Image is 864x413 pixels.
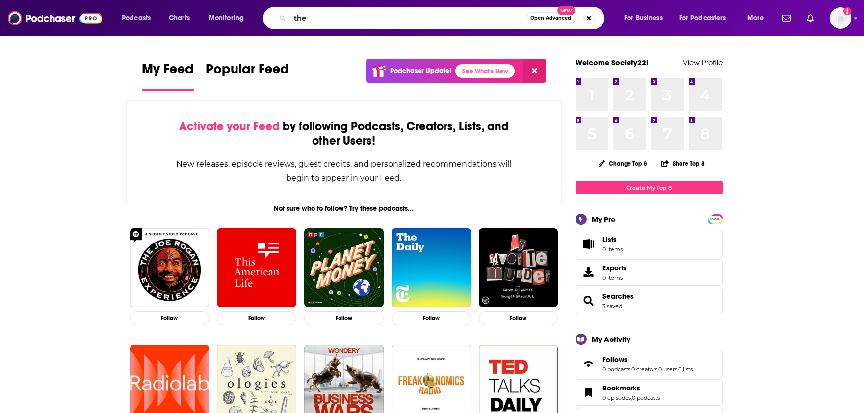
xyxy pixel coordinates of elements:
span: Follows [576,351,723,377]
a: 0 users [658,366,677,373]
span: Podcasts [122,11,151,25]
div: New releases, episode reviews, guest credits, and personalized recommendations will begin to appe... [176,157,513,185]
span: Charts [169,11,190,25]
span: Follows [602,355,628,364]
img: Podchaser - Follow, Share and Rate Podcasts [8,9,102,27]
div: My Pro [592,215,616,224]
span: , [630,366,631,373]
a: Bookmarks [602,384,660,392]
span: Exports [579,266,599,279]
a: See What's New [455,64,515,78]
a: Bookmarks [579,386,599,399]
a: 0 podcasts [632,394,660,401]
p: Podchaser Update! [390,67,451,75]
span: , [677,366,678,373]
a: Follows [602,355,693,364]
button: Follow [217,311,296,325]
span: Lists [579,237,599,251]
button: Open AdvancedNew [526,12,576,24]
span: My Feed [142,61,194,83]
button: open menu [740,10,776,26]
span: Exports [602,264,627,272]
button: Follow [392,311,471,325]
a: Follows [579,357,599,371]
button: open menu [202,10,257,26]
span: Popular Feed [206,61,289,83]
span: Logged in as Society22 [830,7,851,29]
img: This American Life [217,228,296,308]
button: Change Top 8 [593,157,654,170]
button: Show profile menu [830,7,851,29]
input: Search podcasts, credits, & more... [290,10,526,26]
button: Follow [130,311,209,325]
a: 0 episodes [602,394,631,401]
a: PRO [709,215,721,222]
span: Searches [576,288,723,314]
a: 3 saved [602,303,622,310]
a: Searches [579,294,599,308]
a: Show notifications dropdown [778,10,795,26]
span: , [657,366,658,373]
a: 0 creators [631,366,657,373]
span: For Business [624,11,663,25]
div: by following Podcasts, Creators, Lists, and other Users! [176,120,513,148]
a: Lists [576,231,723,257]
button: open menu [617,10,675,26]
a: Popular Feed [206,61,289,91]
span: New [557,6,575,15]
span: Monitoring [209,11,244,25]
button: Follow [304,311,384,325]
a: Welcome Society22! [576,58,649,67]
span: Activate your Feed [179,119,280,134]
a: 0 lists [678,366,693,373]
img: The Daily [392,228,471,308]
a: 0 podcasts [602,366,630,373]
button: open menu [673,10,740,26]
a: Charts [162,10,196,26]
span: Bookmarks [602,384,640,392]
div: Not sure who to follow? Try these podcasts... [126,204,562,213]
img: The Joe Rogan Experience [130,228,209,308]
a: My Feed [142,61,194,91]
img: My Favorite Murder with Karen Kilgariff and Georgia Hardstark [479,228,558,308]
div: Search podcasts, credits, & more... [272,7,614,29]
a: Show notifications dropdown [803,10,818,26]
a: Exports [576,259,723,286]
button: Follow [479,311,558,325]
span: For Podcasters [679,11,726,25]
span: 0 items [602,274,627,281]
img: Planet Money [304,228,384,308]
svg: Add a profile image [843,7,851,15]
a: View Profile [683,58,723,67]
span: Lists [602,235,623,244]
span: PRO [709,216,721,223]
span: Open Advanced [530,16,571,21]
span: Lists [602,235,617,244]
button: Share Top 8 [661,154,705,173]
span: Bookmarks [576,379,723,406]
a: Searches [602,292,634,301]
span: , [631,394,632,401]
img: User Profile [830,7,851,29]
div: My Activity [592,335,630,344]
span: More [747,11,764,25]
button: open menu [115,10,163,26]
a: Create My Top 8 [576,181,723,194]
span: 0 items [602,246,623,253]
